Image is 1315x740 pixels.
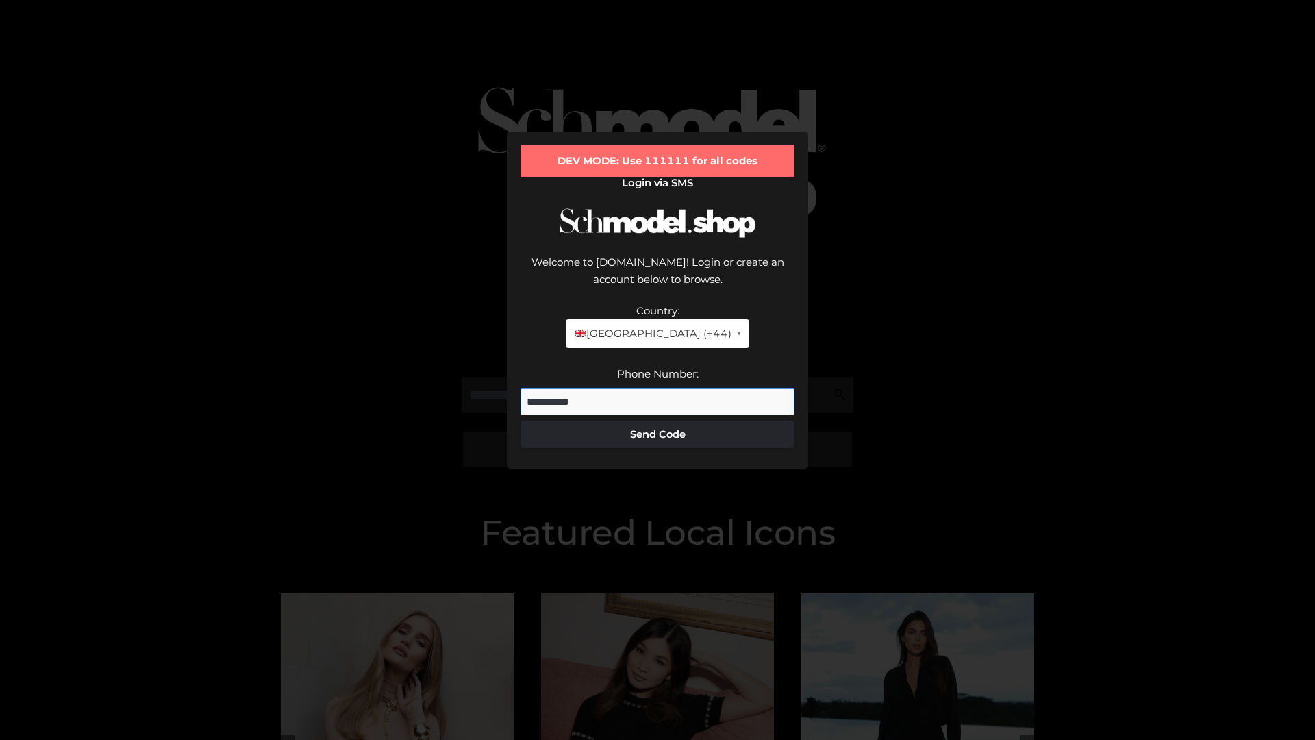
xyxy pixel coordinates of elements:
[521,177,794,189] h2: Login via SMS
[521,145,794,177] div: DEV MODE: Use 111111 for all codes
[636,304,679,317] label: Country:
[617,367,699,380] label: Phone Number:
[521,254,794,302] div: Welcome to [DOMAIN_NAME]! Login or create an account below to browse.
[521,421,794,448] button: Send Code
[574,325,731,343] span: [GEOGRAPHIC_DATA] (+44)
[575,328,586,338] img: 🇬🇧
[555,196,760,250] img: Schmodel Logo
